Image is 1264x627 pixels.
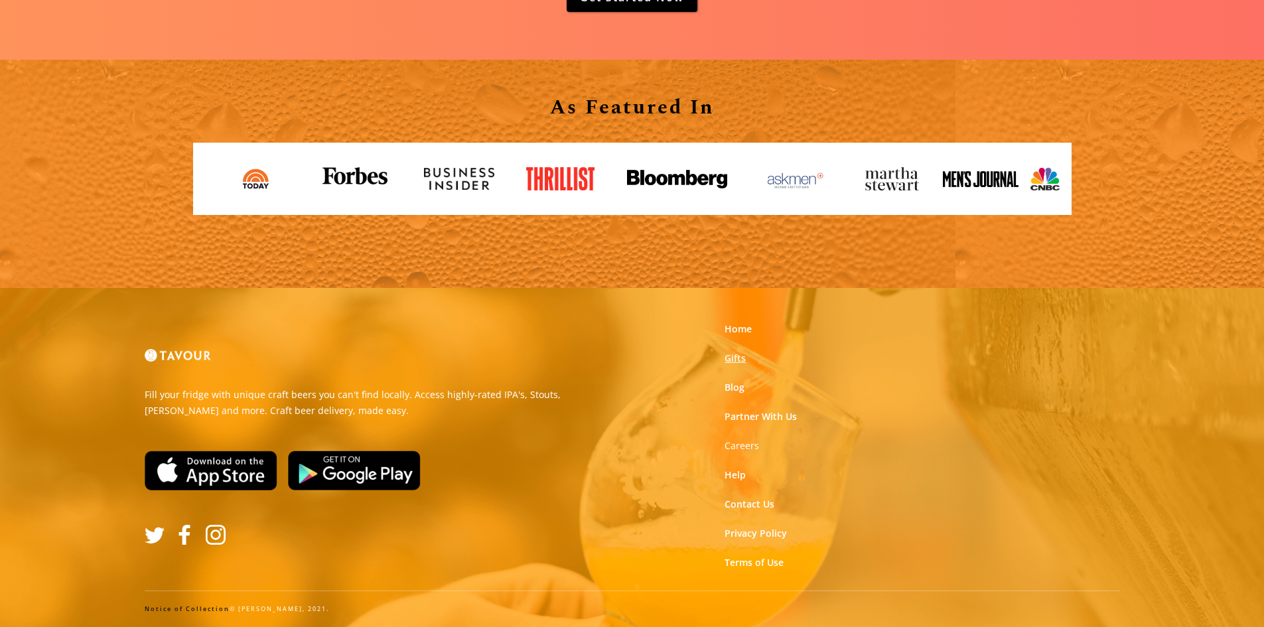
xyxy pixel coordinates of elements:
[725,352,746,365] a: Gifts
[725,498,774,511] a: Contact Us
[145,604,1120,614] div: © [PERSON_NAME], 2021.
[725,468,746,482] a: Help
[725,556,784,569] a: Terms of Use
[725,322,752,336] a: Home
[725,527,787,540] a: Privacy Policy
[725,381,744,394] a: Blog
[145,604,230,613] a: Notice of Collection
[725,410,797,423] a: Partner With Us
[550,92,715,123] strong: As Featured In
[145,387,622,419] p: Fill your fridge with unique craft beers you can't find locally. Access highly-rated IPA's, Stout...
[725,439,759,453] a: Careers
